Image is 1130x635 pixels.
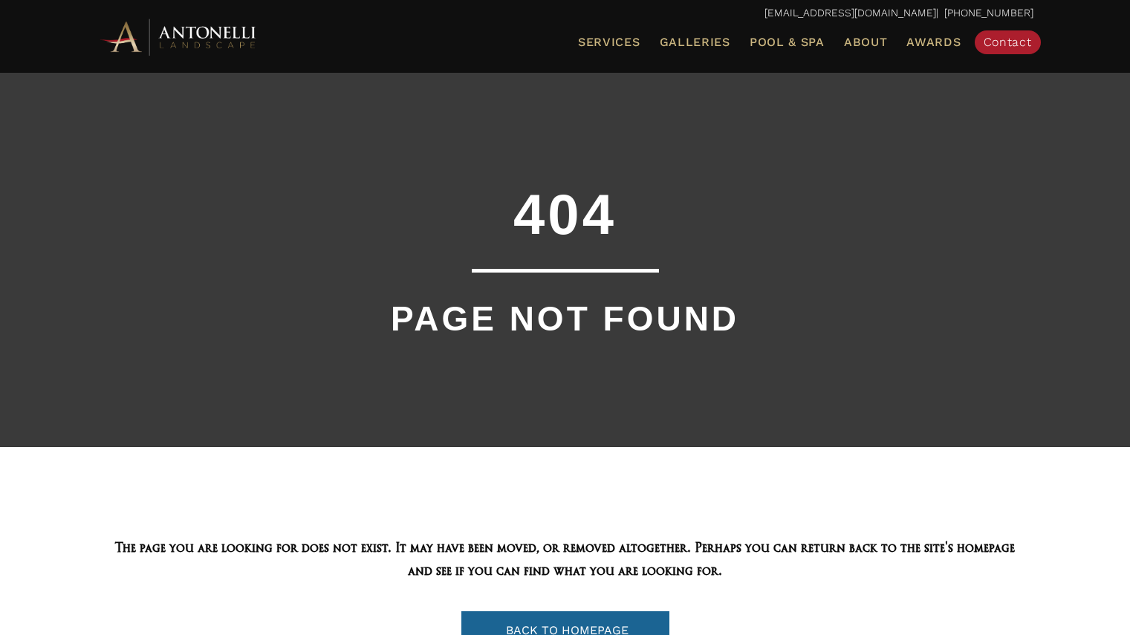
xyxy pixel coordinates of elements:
[572,33,646,52] a: Services
[984,35,1032,49] span: Contact
[97,16,261,57] img: Antonelli Horizontal Logo
[844,36,888,48] span: About
[513,183,617,246] span: 404
[115,539,1015,579] span: The page you are looking for does not exist. It may have been moved, or removed altogether. Perha...
[97,4,1033,23] p: | [PHONE_NUMBER]
[660,35,730,49] span: Galleries
[578,36,640,48] span: Services
[391,299,739,338] span: PAGE NOT FOUND
[654,33,736,52] a: Galleries
[838,33,894,52] a: About
[900,33,967,52] a: Awards
[975,30,1041,54] a: Contact
[744,33,831,52] a: Pool & Spa
[906,35,961,49] span: Awards
[764,7,936,19] a: [EMAIL_ADDRESS][DOMAIN_NAME]
[750,35,825,49] span: Pool & Spa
